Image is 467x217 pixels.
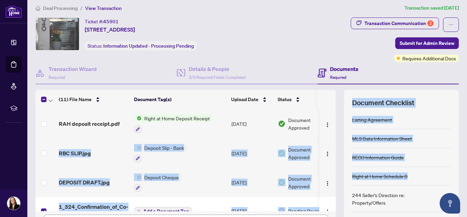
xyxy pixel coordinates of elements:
[85,5,122,11] span: View Transaction
[142,144,187,152] span: Deposit Slip - Bank
[352,172,408,180] div: Right at Home Schedule B
[134,114,142,122] img: Status Icon
[352,98,414,108] span: Document Checklist
[229,138,275,168] td: [DATE]
[49,65,97,73] h4: Transaction Wizard
[288,116,331,131] span: Document Approved
[352,191,434,206] div: 244 Seller’s Direction re: Property/Offers
[59,178,110,186] span: DEPOSIT DRAFT.jpg
[43,5,78,11] span: Deal Processing
[400,38,454,49] span: Submit for Admin Review
[134,144,142,152] img: Status Icon
[131,90,228,109] th: Document Tag(s)
[85,41,197,50] div: Status:
[278,179,285,186] img: Document Status
[103,43,194,49] span: Information Updated - Processing Pending
[352,135,412,142] div: MLS Data Information Sheet
[134,173,142,181] img: Status Icon
[59,120,120,128] span: RAH deposit receipt.pdf
[404,4,459,12] article: Transaction saved [DATE]
[142,173,182,181] span: Deposit Cheque
[325,122,330,128] img: Logo
[80,4,82,12] li: /
[229,109,275,138] td: [DATE]
[189,65,245,73] h4: Details & People
[325,209,330,215] img: Logo
[59,149,91,157] span: RBC SLIP.jpg
[325,181,330,186] img: Logo
[440,193,460,214] button: Open asap
[85,17,119,25] div: Ticket #:
[103,19,119,25] span: 45901
[395,37,459,49] button: Submit for Admin Review
[143,209,189,214] span: Add a Document Tag
[189,75,245,80] span: 3/3 Required Fields Completed
[5,5,22,18] img: logo
[288,207,322,215] span: Pending Review
[134,114,213,133] button: Status IconRight at Home Deposit Receipt
[322,118,333,129] button: Logo
[134,173,182,192] button: Status IconDeposit Cheque
[352,116,392,123] div: Listing Agreement
[364,18,433,29] div: Transaction Communication
[351,17,439,29] button: Transaction Communication2
[322,148,333,159] button: Logo
[275,90,333,109] th: Status
[229,168,275,197] td: [DATE]
[278,149,285,157] img: Document Status
[134,207,192,215] button: Add a Document Tag
[288,146,331,161] span: Document Approved
[325,151,330,157] img: Logo
[142,114,213,122] span: Right at Home Deposit Receipt
[352,154,404,161] div: RECO Information Guide
[7,197,20,210] img: Profile Icon
[330,65,358,73] h4: Documents
[134,144,187,162] button: Status IconDeposit Slip - Bank
[85,25,135,34] span: [STREET_ADDRESS]
[231,96,258,103] span: Upload Date
[278,96,292,103] span: Status
[402,55,456,62] span: Requires Additional Docs
[134,206,192,215] button: Add a Document Tag
[278,120,285,128] img: Document Status
[278,207,285,215] img: Document Status
[330,75,346,80] span: Required
[322,177,333,188] button: Logo
[228,90,275,109] th: Upload Date
[427,20,433,26] div: 2
[36,6,40,11] span: home
[49,75,65,80] span: Required
[36,18,79,50] img: IMG-W12307848_1.jpg
[288,175,331,190] span: Document Approved
[59,96,92,103] span: (11) File Name
[449,22,453,27] span: ellipsis
[322,205,333,216] button: Logo
[137,209,141,213] span: plus
[56,90,131,109] th: (11) File Name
